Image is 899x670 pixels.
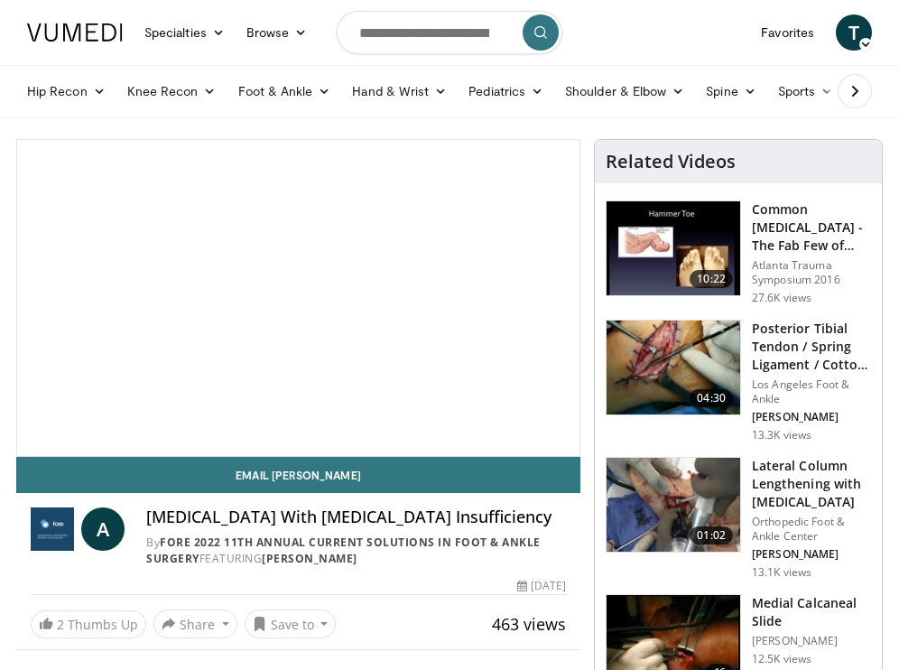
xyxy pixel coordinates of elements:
p: [PERSON_NAME] [752,634,871,648]
a: T [836,14,872,51]
h3: Common [MEDICAL_DATA] - The Fab Few of Foot and Ankle [752,200,871,255]
a: Hip Recon [16,73,116,109]
p: 13.3K views [752,428,811,442]
a: A [81,507,125,551]
span: 2 [57,616,64,633]
a: Browse [236,14,319,51]
div: By FEATURING [146,535,566,567]
button: Share [153,610,237,638]
img: VuMedi Logo [27,23,123,42]
a: Spine [695,73,766,109]
a: Favorites [750,14,825,51]
a: 2 Thumbs Up [31,610,146,638]
button: Save to [245,610,337,638]
h3: Lateral Column Lengthening with [MEDICAL_DATA] [752,457,871,511]
a: Specialties [134,14,236,51]
a: 10:22 Common [MEDICAL_DATA] - The Fab Few of Foot and Ankle Atlanta Trauma Symposium 2016 27.6K v... [606,200,871,305]
div: [DATE] [517,578,566,594]
video-js: Video Player [17,140,579,456]
img: 31d347b7-8cdb-4553-8407-4692467e4576.150x105_q85_crop-smart_upscale.jpg [607,321,740,414]
p: Atlanta Trauma Symposium 2016 [752,258,871,287]
h4: [MEDICAL_DATA] With [MEDICAL_DATA] Insufficiency [146,507,566,527]
p: 13.1K views [752,565,811,580]
p: [PERSON_NAME] [752,547,871,562]
h3: Medial Calcaneal Slide [752,594,871,630]
span: 01:02 [690,526,733,544]
a: Sports [767,73,845,109]
p: Orthopedic Foot & Ankle Center [752,515,871,544]
a: Pediatrics [458,73,554,109]
p: 27.6K views [752,291,811,305]
span: 04:30 [690,389,733,407]
p: 12.5K views [752,652,811,666]
a: Email [PERSON_NAME] [16,457,580,493]
img: 545648_3.png.150x105_q85_crop-smart_upscale.jpg [607,458,740,552]
img: 4559c471-f09d-4bda-8b3b-c296350a5489.150x105_q85_crop-smart_upscale.jpg [607,201,740,295]
input: Search topics, interventions [337,11,562,54]
a: 04:30 Posterior Tibial Tendon / Spring Ligament / Cotton [MEDICAL_DATA] PTTD Fl… Los Angeles Foot... [606,320,871,442]
h3: Posterior Tibial Tendon / Spring Ligament / Cotton [MEDICAL_DATA] PTTD Fl… [752,320,871,374]
a: Foot & Ankle [227,73,342,109]
a: Knee Recon [116,73,227,109]
a: 01:02 Lateral Column Lengthening with [MEDICAL_DATA] Orthopedic Foot & Ankle Center [PERSON_NAME]... [606,457,871,580]
img: FORE 2022 11th Annual Current Solutions in Foot & Ankle Surgery [31,507,74,551]
p: Los Angeles Foot & Ankle [752,377,871,406]
a: FORE 2022 11th Annual Current Solutions in Foot & Ankle Surgery [146,535,541,566]
h4: Related Videos [606,151,736,172]
a: Shoulder & Elbow [554,73,695,109]
span: 463 views [492,613,566,635]
a: [PERSON_NAME] [262,551,357,566]
a: Hand & Wrist [341,73,458,109]
span: 10:22 [690,270,733,288]
p: [PERSON_NAME] [752,410,871,424]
